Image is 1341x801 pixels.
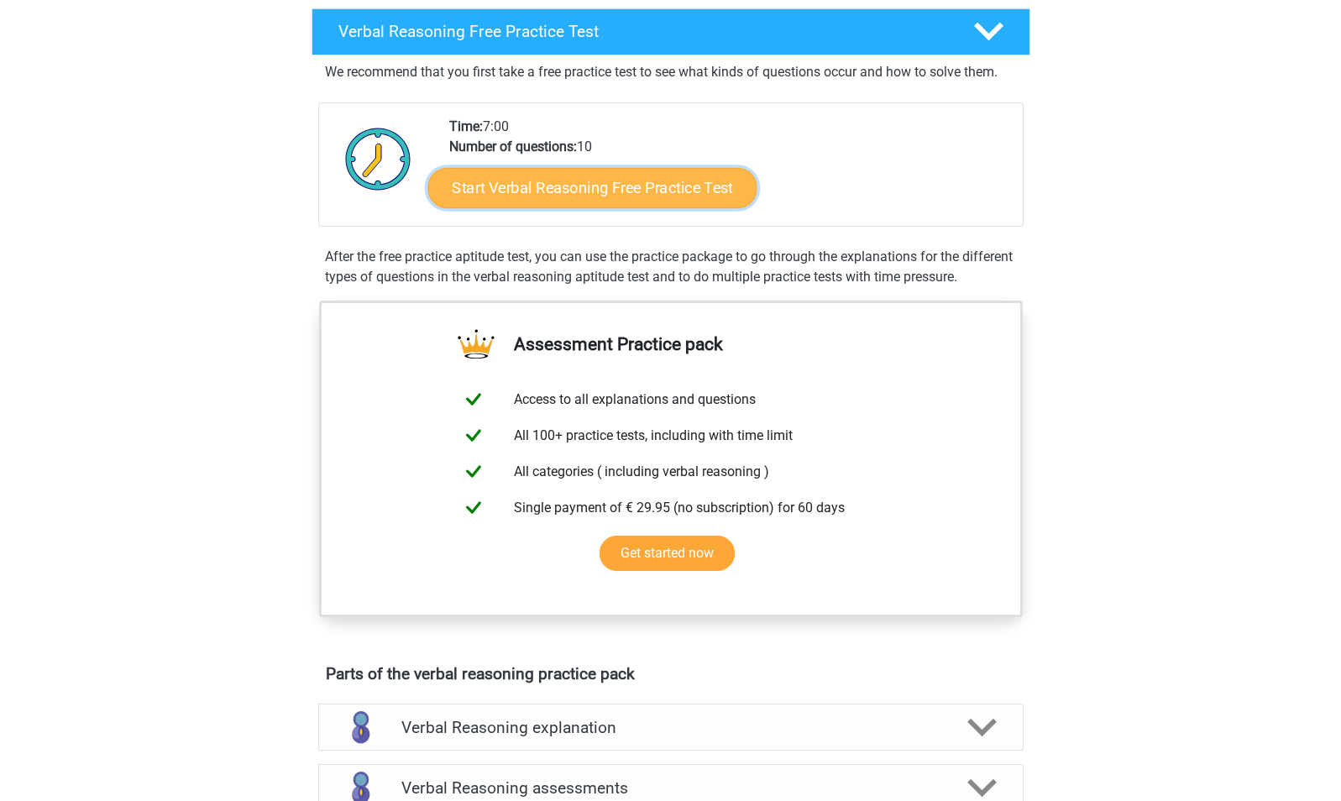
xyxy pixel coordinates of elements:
a: Get started now [600,536,735,571]
h4: Verbal Reasoning assessments [401,778,940,798]
div: After the free practice aptitude test, you can use the practice package to go through the explana... [318,247,1024,287]
div: 7:00 10 [437,117,1022,226]
a: explanations Verbal Reasoning explanation [312,704,1030,751]
b: Number of questions: [449,139,577,154]
img: Clock [336,117,421,201]
h4: Verbal Reasoning explanation [401,718,940,737]
img: verbal reasoning explanations [339,706,382,749]
h4: Verbal Reasoning Free Practice Test [338,22,946,41]
a: Start Verbal Reasoning Free Practice Test [427,168,757,208]
h4: Parts of the verbal reasoning practice pack [326,664,1016,683]
a: Verbal Reasoning Free Practice Test [305,8,1037,55]
b: Time: [449,118,483,134]
p: We recommend that you first take a free practice test to see what kinds of questions occur and ho... [325,62,1017,82]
